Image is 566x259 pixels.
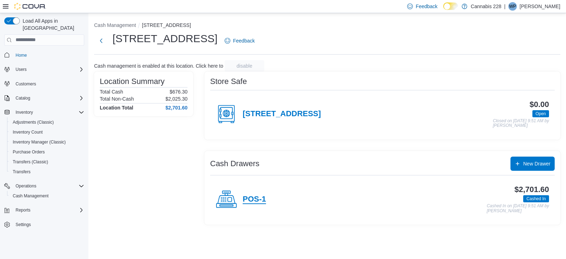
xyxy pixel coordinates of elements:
span: Users [16,67,27,72]
button: Customers [1,79,87,89]
p: Cash management is enabled at this location. Click here to [94,63,223,69]
a: Customers [13,80,39,88]
span: Inventory Count [13,129,43,135]
button: Cash Management [7,191,87,201]
button: Adjustments (Classic) [7,117,87,127]
button: Users [13,65,29,74]
span: Purchase Orders [13,149,45,155]
span: Home [16,52,27,58]
nav: An example of EuiBreadcrumbs [94,22,560,30]
span: Reports [16,207,30,213]
p: Closed on [DATE] 9:51 AM by [PERSON_NAME] [493,119,549,128]
button: Purchase Orders [7,147,87,157]
h1: [STREET_ADDRESS] [112,32,218,46]
button: Inventory [1,107,87,117]
button: Settings [1,219,87,230]
span: Inventory Manager (Classic) [10,138,84,146]
img: Cova [14,3,46,10]
span: Transfers [10,168,84,176]
div: Wayne Price [508,2,517,11]
span: Operations [16,183,36,189]
button: Inventory Manager (Classic) [7,137,87,147]
span: Open [532,110,549,117]
h4: $2,701.60 [166,105,187,111]
span: Transfers (Classic) [10,158,84,166]
button: [STREET_ADDRESS] [142,22,191,28]
span: Feedback [233,37,255,44]
span: Cash Management [10,192,84,200]
button: Reports [1,205,87,215]
h3: $0.00 [530,100,549,109]
button: New Drawer [510,157,555,171]
span: Inventory Count [10,128,84,136]
button: disable [225,60,264,72]
button: Next [94,34,108,48]
span: Settings [13,220,84,229]
button: Operations [1,181,87,191]
span: Transfers [13,169,30,175]
span: Load All Apps in [GEOGRAPHIC_DATA] [20,17,84,32]
span: Home [13,51,84,60]
span: Inventory [16,109,33,115]
input: Dark Mode [443,2,458,10]
h6: Total Non-Cash [100,96,134,102]
h3: Store Safe [210,77,247,86]
a: Cash Management [10,192,51,200]
button: Catalog [13,94,33,102]
span: Cashed In [526,196,546,202]
span: Feedback [416,3,437,10]
span: Open [536,111,546,117]
a: Transfers [10,168,33,176]
span: Inventory [13,108,84,117]
h4: POS-1 [243,195,266,204]
button: Inventory Count [7,127,87,137]
button: Inventory [13,108,36,117]
span: Inventory Manager (Classic) [13,139,66,145]
a: Adjustments (Classic) [10,118,57,126]
h3: Cash Drawers [210,159,259,168]
button: Cash Management [94,22,136,28]
a: Inventory Count [10,128,46,136]
span: Adjustments (Classic) [13,119,54,125]
span: New Drawer [523,160,550,167]
a: Transfers (Classic) [10,158,51,166]
button: Transfers [7,167,87,177]
a: Feedback [222,34,258,48]
a: Purchase Orders [10,148,48,156]
h3: $2,701.60 [514,185,549,194]
span: Settings [16,222,31,227]
span: Cashed In [523,195,549,202]
h4: [STREET_ADDRESS] [243,109,321,119]
h3: Location Summary [100,77,164,86]
span: Operations [13,182,84,190]
span: disable [237,62,252,69]
p: [PERSON_NAME] [520,2,560,11]
span: Transfers (Classic) [13,159,48,165]
h4: Location Total [100,105,133,111]
p: Cannabis 228 [471,2,501,11]
span: Adjustments (Classic) [10,118,84,126]
span: Purchase Orders [10,148,84,156]
span: Users [13,65,84,74]
h6: Total Cash [100,89,123,95]
span: Catalog [13,94,84,102]
button: Home [1,50,87,60]
button: Catalog [1,93,87,103]
button: Users [1,64,87,74]
p: $2,025.30 [166,96,187,102]
button: Operations [13,182,39,190]
span: Customers [13,79,84,88]
a: Settings [13,220,34,229]
p: | [504,2,506,11]
span: WP [509,2,516,11]
a: Inventory Manager (Classic) [10,138,69,146]
span: Reports [13,206,84,214]
button: Reports [13,206,33,214]
p: $676.30 [169,89,187,95]
span: Cash Management [13,193,48,199]
a: Home [13,51,30,60]
nav: Complex example [4,47,84,248]
span: Catalog [16,95,30,101]
p: Cashed In on [DATE] 9:51 AM by [PERSON_NAME] [487,204,549,213]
